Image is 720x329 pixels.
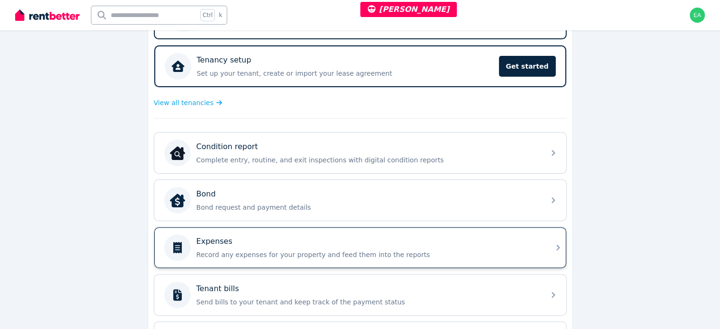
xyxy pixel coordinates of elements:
[690,8,705,23] img: earl@rentbetter.com.au
[170,193,185,208] img: Bond
[196,297,539,307] p: Send bills to your tenant and keep track of the payment status
[499,56,556,77] span: Get started
[197,69,493,78] p: Set up your tenant, create or import your lease agreement
[154,275,566,315] a: Tenant billsSend bills to your tenant and keep track of the payment status
[219,11,222,19] span: k
[197,54,251,66] p: Tenancy setup
[170,145,185,160] img: Condition report
[154,98,213,107] span: View all tenancies
[196,283,239,294] p: Tenant bills
[196,250,539,259] p: Record any expenses for your property and feed them into the reports
[200,9,215,21] span: Ctrl
[196,155,539,165] p: Complete entry, routine, and exit inspections with digital condition reports
[154,180,566,221] a: BondBondBond request and payment details
[196,141,258,152] p: Condition report
[196,188,216,200] p: Bond
[154,98,222,107] a: View all tenancies
[154,133,566,173] a: Condition reportCondition reportComplete entry, routine, and exit inspections with digital condit...
[196,203,539,212] p: Bond request and payment details
[368,5,450,14] span: [PERSON_NAME]
[15,8,80,22] img: RentBetter
[196,236,232,247] p: Expenses
[154,227,566,268] a: ExpensesRecord any expenses for your property and feed them into the reports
